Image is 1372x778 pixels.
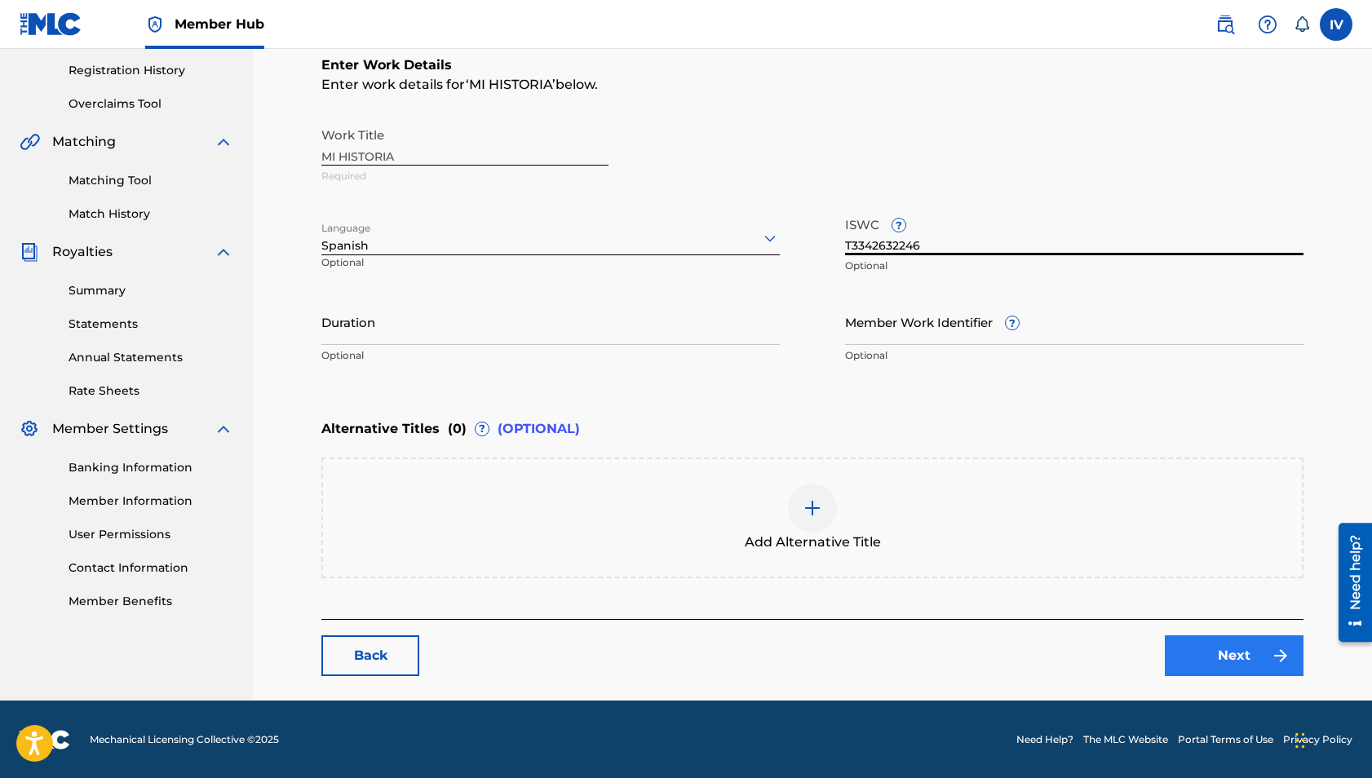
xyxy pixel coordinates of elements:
[321,255,467,282] p: Optional
[69,282,233,299] a: Summary
[845,259,1303,273] p: Optional
[69,316,233,333] a: Statements
[69,593,233,610] a: Member Benefits
[69,559,233,577] a: Contact Information
[175,15,264,33] span: Member Hub
[1016,732,1073,747] a: Need Help?
[1290,700,1372,778] div: Widget de chat
[321,348,780,363] p: Optional
[69,459,233,476] a: Banking Information
[1320,8,1352,41] div: User Menu
[20,132,40,152] img: Matching
[69,206,233,223] a: Match History
[1294,16,1310,33] div: Notifications
[1006,316,1019,329] span: ?
[321,419,440,439] span: Alternative Titles
[1295,716,1305,765] div: Arrastrar
[20,730,70,749] img: logo
[555,77,598,92] span: below.
[69,172,233,189] a: Matching Tool
[745,533,881,552] span: Add Alternative Title
[69,382,233,400] a: Rate Sheets
[448,419,467,439] span: ( 0 )
[1271,646,1290,665] img: f7272a7cc735f4ea7f67.svg
[845,348,1303,363] p: Optional
[20,419,39,439] img: Member Settings
[1165,635,1303,676] a: Next
[1283,732,1352,747] a: Privacy Policy
[90,732,279,747] span: Mechanical Licensing Collective © 2025
[476,422,489,435] span: ?
[803,498,822,518] img: add
[214,242,233,262] img: expand
[69,349,233,366] a: Annual Statements
[20,12,82,36] img: MLC Logo
[52,419,168,439] span: Member Settings
[1258,15,1277,34] img: help
[1326,517,1372,648] iframe: Resource Center
[52,242,113,262] span: Royalties
[321,635,419,676] a: Back
[145,15,165,34] img: Top Rightsholder
[52,132,116,152] span: Matching
[1083,732,1168,747] a: The MLC Website
[69,493,233,510] a: Member Information
[892,219,905,232] span: ?
[1209,8,1241,41] a: Public Search
[69,526,233,543] a: User Permissions
[214,419,233,439] img: expand
[1178,732,1273,747] a: Portal Terms of Use
[321,77,466,92] span: Enter work details for
[214,132,233,152] img: expand
[469,77,552,92] span: MI HISTORIA
[498,419,580,439] span: (OPTIONAL)
[20,242,39,262] img: Royalties
[1251,8,1284,41] div: Help
[1215,15,1235,34] img: search
[69,95,233,113] a: Overclaims Tool
[321,55,1303,75] h6: Enter Work Details
[1290,700,1372,778] iframe: Chat Widget
[69,62,233,79] a: Registration History
[466,77,555,92] span: MI HISTORIA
